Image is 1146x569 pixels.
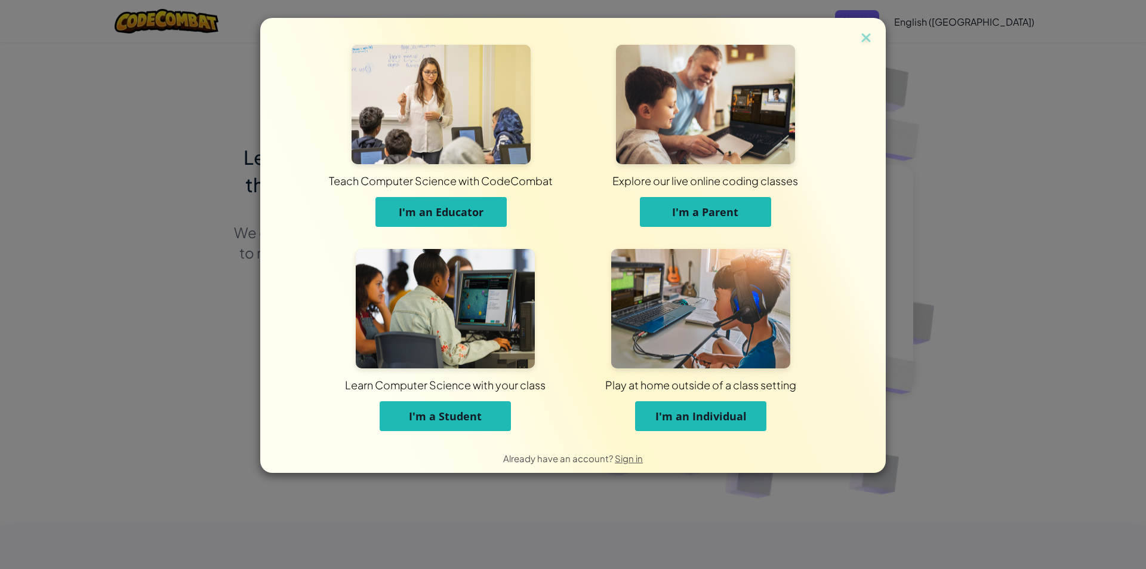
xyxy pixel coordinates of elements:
[356,249,535,368] img: For Students
[380,401,511,431] button: I'm a Student
[858,30,874,48] img: close icon
[407,377,994,392] div: Play at home outside of a class setting
[640,197,771,227] button: I'm a Parent
[616,45,795,164] img: For Parents
[635,401,766,431] button: I'm an Individual
[399,205,483,219] span: I'm an Educator
[409,409,482,423] span: I'm a Student
[503,453,615,464] span: Already have an account?
[655,409,747,423] span: I'm an Individual
[615,453,643,464] a: Sign in
[611,249,790,368] img: For Individuals
[398,173,1012,188] div: Explore our live online coding classes
[672,205,738,219] span: I'm a Parent
[375,197,507,227] button: I'm an Educator
[352,45,531,164] img: For Educators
